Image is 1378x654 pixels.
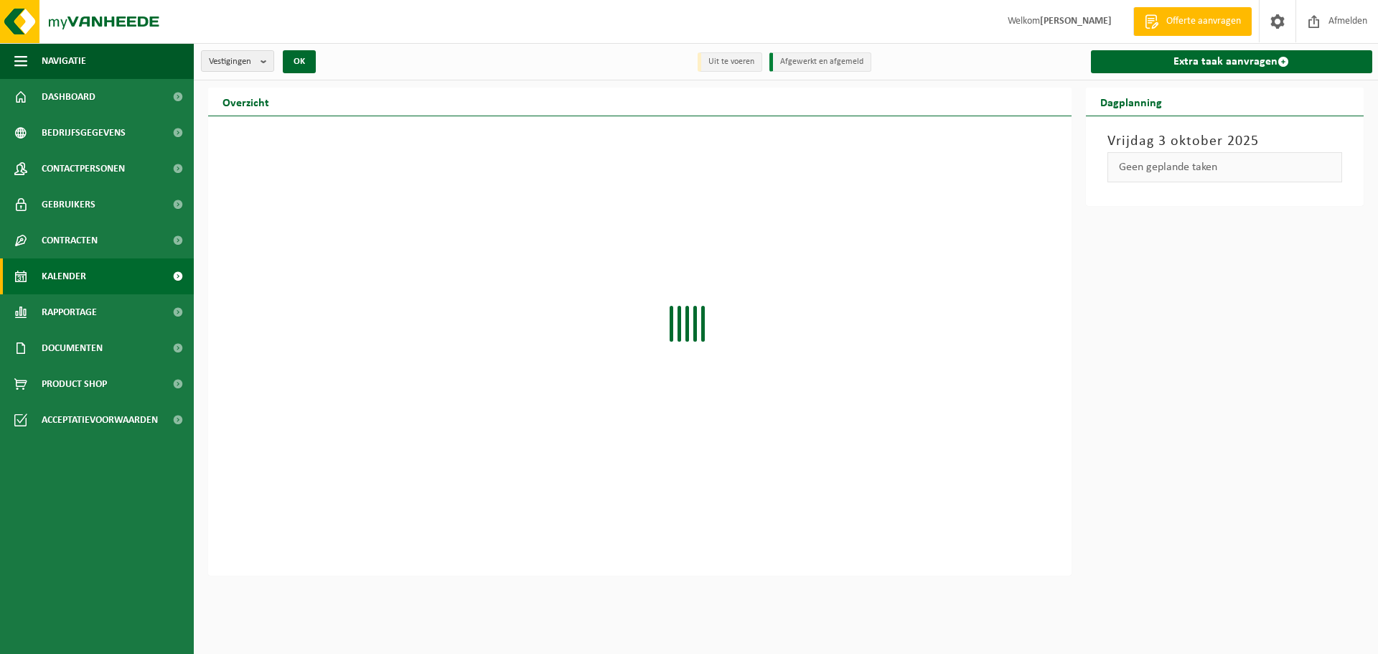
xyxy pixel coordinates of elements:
[1163,14,1245,29] span: Offerte aanvragen
[698,52,762,72] li: Uit te voeren
[42,79,95,115] span: Dashboard
[42,366,107,402] span: Product Shop
[1040,16,1112,27] strong: [PERSON_NAME]
[1133,7,1252,36] a: Offerte aanvragen
[42,223,98,258] span: Contracten
[208,88,283,116] h2: Overzicht
[769,52,871,72] li: Afgewerkt en afgemeld
[42,402,158,438] span: Acceptatievoorwaarden
[201,50,274,72] button: Vestigingen
[1086,88,1176,116] h2: Dagplanning
[42,43,86,79] span: Navigatie
[42,258,86,294] span: Kalender
[1107,152,1343,182] div: Geen geplande taken
[1091,50,1373,73] a: Extra taak aanvragen
[42,115,126,151] span: Bedrijfsgegevens
[42,330,103,366] span: Documenten
[42,151,125,187] span: Contactpersonen
[42,294,97,330] span: Rapportage
[209,51,255,73] span: Vestigingen
[1107,131,1343,152] h3: Vrijdag 3 oktober 2025
[42,187,95,223] span: Gebruikers
[283,50,316,73] button: OK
